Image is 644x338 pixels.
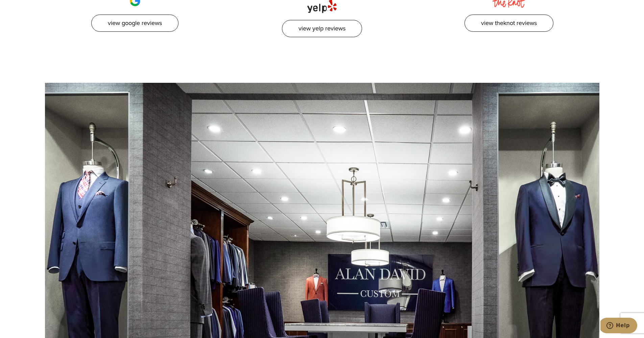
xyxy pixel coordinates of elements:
[282,20,362,37] a: View Yelp Reviews
[600,318,637,335] iframe: Opens a widget where you can chat to one of our agents
[91,15,178,32] a: View Google Reviews
[464,15,553,32] a: View TheKnot Reviews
